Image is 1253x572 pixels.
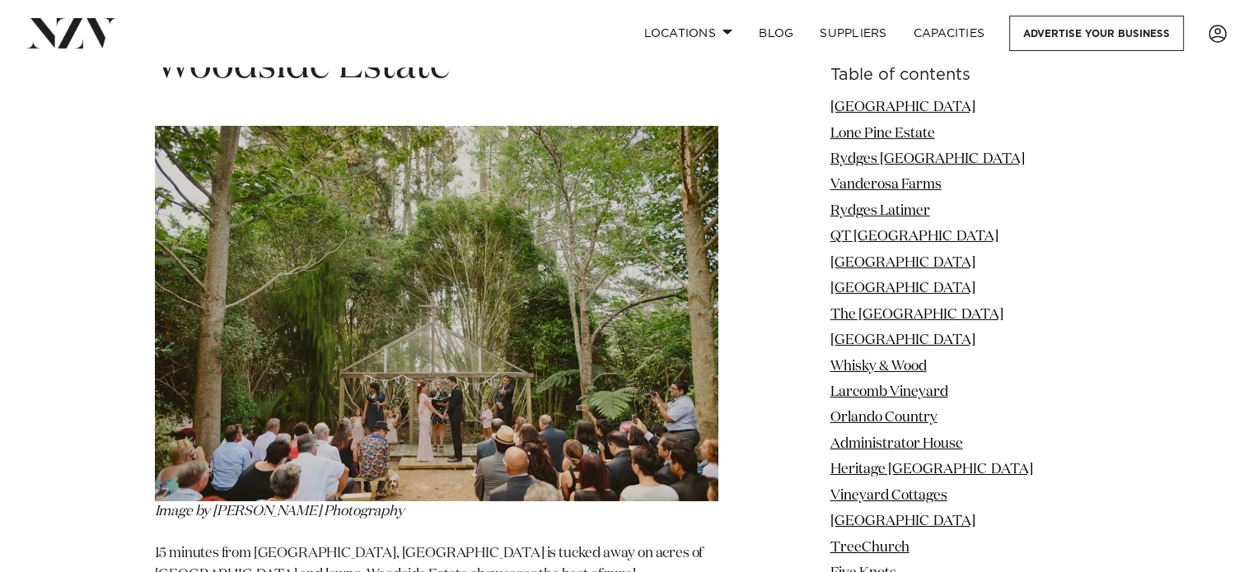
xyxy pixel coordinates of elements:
h1: Woodside Estate [155,41,718,93]
a: TreeChurch [830,540,909,554]
a: Larcomb Vineyard [830,385,948,399]
a: [GEOGRAPHIC_DATA] [830,333,975,347]
a: Rydges [GEOGRAPHIC_DATA] [830,152,1025,166]
h6: Table of contents [830,67,1099,84]
a: The [GEOGRAPHIC_DATA] [830,308,1003,322]
img: nzv-logo.png [26,18,116,48]
a: Vanderosa Farms [830,178,942,192]
a: QT [GEOGRAPHIC_DATA] [830,230,998,244]
a: [GEOGRAPHIC_DATA] [830,100,975,114]
a: Advertise your business [1009,16,1184,51]
a: Whisky & Wood [830,359,927,373]
a: Heritage [GEOGRAPHIC_DATA] [830,463,1033,477]
a: [GEOGRAPHIC_DATA] [830,281,975,295]
a: Administrator House [830,437,963,451]
a: SUPPLIERS [807,16,900,51]
a: Rydges Latimer [830,204,930,218]
a: Lone Pine Estate [830,126,935,140]
a: BLOG [746,16,807,51]
a: [GEOGRAPHIC_DATA] [830,256,975,270]
a: Vineyard Cottages [830,489,947,503]
a: Capacities [900,16,998,51]
a: [GEOGRAPHIC_DATA] [830,514,975,528]
em: Image by [PERSON_NAME] Photography [155,505,404,519]
a: Locations [630,16,746,51]
a: Orlando Country [830,411,937,425]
